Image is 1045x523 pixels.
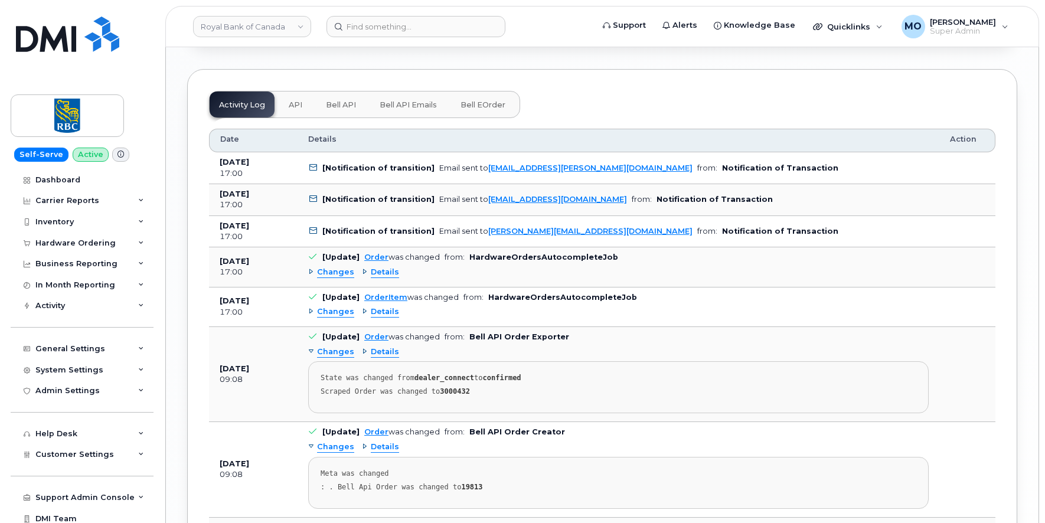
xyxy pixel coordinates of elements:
[220,459,249,468] b: [DATE]
[322,164,435,172] b: [Notification of transition]
[317,306,354,318] span: Changes
[220,134,239,145] span: Date
[414,374,474,382] strong: dealer_connect
[697,164,717,172] span: from:
[220,374,287,385] div: 09:08
[220,189,249,198] b: [DATE]
[461,483,482,491] strong: 19813
[483,374,521,382] strong: confirmed
[321,483,916,492] div: : . Bell Api Order was changed to
[364,253,440,261] div: was changed
[220,257,249,266] b: [DATE]
[439,227,693,236] div: Email sent to
[380,100,437,110] span: Bell API Emails
[463,293,484,302] span: from:
[827,22,870,31] span: Quicklinks
[445,332,465,341] span: from:
[321,469,916,478] div: Meta was changed
[322,427,360,436] b: [Update]
[220,200,287,210] div: 17:00
[805,15,891,38] div: Quicklinks
[220,267,287,277] div: 17:00
[193,16,311,37] a: Royal Bank of Canada
[722,164,838,172] b: Notification of Transaction
[364,332,440,341] div: was changed
[321,374,916,383] div: State was changed from to
[439,164,693,172] div: Email sent to
[657,195,773,204] b: Notification of Transaction
[722,227,838,236] b: Notification of Transaction
[371,442,399,453] span: Details
[939,129,995,152] th: Action
[364,253,388,261] a: Order
[322,253,360,261] b: [Update]
[632,195,652,204] span: from:
[326,100,356,110] span: Bell API
[904,19,922,34] span: MO
[317,442,354,453] span: Changes
[445,427,465,436] span: from:
[488,293,637,302] b: HardwareOrdersAutocompleteJob
[220,231,287,242] div: 17:00
[220,221,249,230] b: [DATE]
[317,347,354,358] span: Changes
[613,19,646,31] span: Support
[595,14,654,37] a: Support
[308,134,337,145] span: Details
[364,332,388,341] a: Order
[488,195,627,204] a: [EMAIL_ADDRESS][DOMAIN_NAME]
[321,387,916,396] div: Scraped Order was changed to
[488,164,693,172] a: [EMAIL_ADDRESS][PERSON_NAME][DOMAIN_NAME]
[364,293,459,302] div: was changed
[220,469,287,480] div: 09:08
[322,293,360,302] b: [Update]
[697,227,717,236] span: from:
[220,158,249,166] b: [DATE]
[445,253,465,261] span: from:
[930,17,996,27] span: [PERSON_NAME]
[672,19,697,31] span: Alerts
[469,427,565,436] b: Bell API Order Creator
[220,296,249,305] b: [DATE]
[439,195,627,204] div: Email sent to
[706,14,804,37] a: Knowledge Base
[371,306,399,318] span: Details
[469,332,569,341] b: Bell API Order Exporter
[488,227,693,236] a: [PERSON_NAME][EMAIL_ADDRESS][DOMAIN_NAME]
[371,347,399,358] span: Details
[220,364,249,373] b: [DATE]
[654,14,706,37] a: Alerts
[371,267,399,278] span: Details
[440,387,470,395] strong: 3000432
[893,15,1017,38] div: Muhammad Omer
[322,332,360,341] b: [Update]
[326,16,505,37] input: Find something...
[469,253,618,261] b: HardwareOrdersAutocompleteJob
[364,427,388,436] a: Order
[322,227,435,236] b: [Notification of transition]
[220,307,287,318] div: 17:00
[364,427,440,436] div: was changed
[322,195,435,204] b: [Notification of transition]
[220,168,287,179] div: 17:00
[461,100,505,110] span: Bell eOrder
[724,19,795,31] span: Knowledge Base
[930,27,996,36] span: Super Admin
[317,267,354,278] span: Changes
[289,100,302,110] span: API
[364,293,407,302] a: OrderItem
